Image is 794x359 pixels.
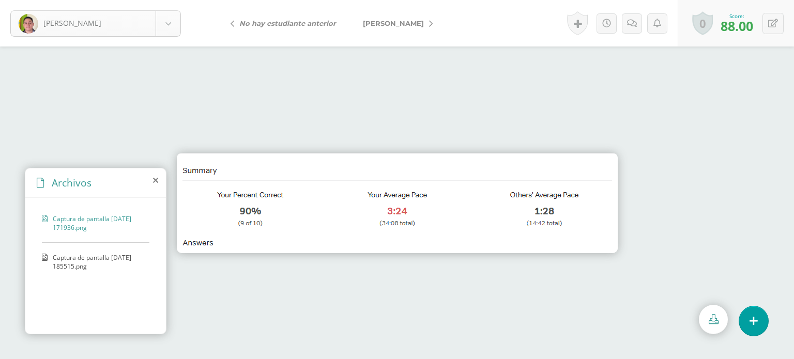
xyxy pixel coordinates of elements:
div: Score: [721,12,753,20]
img: https://edoofiles.nyc3.digitaloceanspaces.com/elvalle/activity_submission/0f152a0c-5f46-4c62-9fa2... [177,153,618,253]
span: [PERSON_NAME] [43,18,101,28]
a: [PERSON_NAME] [11,11,180,36]
span: 88.00 [721,17,753,35]
span: Captura de pantalla [DATE] 171936.png [53,214,144,232]
a: No hay estudiante anterior [222,11,349,36]
a: [PERSON_NAME] [349,11,441,36]
i: No hay estudiante anterior [239,19,336,27]
img: 84997421bd13e995b35c4cc1b3f397ce.png [19,14,38,34]
i: close [153,176,158,184]
span: Archivos [52,176,91,190]
span: Captura de pantalla [DATE] 185515.png [53,253,144,271]
a: 0 [692,11,713,35]
span: [PERSON_NAME] [363,19,424,27]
